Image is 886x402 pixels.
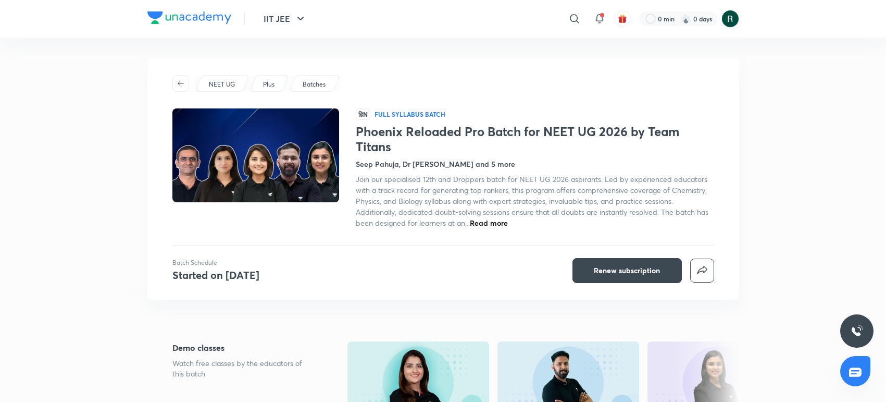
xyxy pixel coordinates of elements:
button: avatar [614,10,631,27]
img: avatar [618,14,627,23]
h4: Started on [DATE] [172,268,259,282]
h4: Seep Pahuja, Dr [PERSON_NAME] and 5 more [356,159,515,169]
p: NEET UG [209,80,235,89]
span: हिN [356,108,370,120]
a: Company Logo [147,11,231,27]
button: Renew subscription [572,258,682,283]
img: streak [681,14,691,24]
a: NEET UG [207,80,236,89]
p: Batches [303,80,326,89]
p: Plus [263,80,274,89]
img: ttu [851,325,863,337]
p: Full Syllabus Batch [375,110,445,118]
img: Thumbnail [170,107,340,203]
img: Company Logo [147,11,231,24]
p: Watch free classes by the educators of this batch [172,358,314,379]
h5: Demo classes [172,342,314,354]
h1: Phoenix Reloaded Pro Batch for NEET UG 2026 by Team Titans [356,124,714,154]
a: Batches [301,80,327,89]
span: Join our specialised 12th and Droppers batch for NEET UG 2026 aspirants. Led by experienced educa... [356,174,708,228]
a: Plus [261,80,276,89]
button: IIT JEE [257,8,313,29]
img: Khushi Gupta [721,10,739,28]
p: Batch Schedule [172,258,259,267]
span: Renew subscription [594,265,660,276]
span: Read more [470,218,508,228]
